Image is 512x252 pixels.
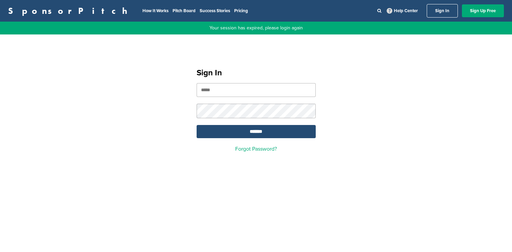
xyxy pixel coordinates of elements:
a: Help Center [385,7,419,15]
a: Forgot Password? [235,146,277,152]
a: Success Stories [200,8,230,14]
a: Sign Up Free [462,4,504,17]
a: How It Works [142,8,169,14]
a: SponsorPitch [8,6,132,15]
a: Sign In [427,4,458,18]
h1: Sign In [197,67,316,79]
a: Pricing [234,8,248,14]
a: Pitch Board [173,8,196,14]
